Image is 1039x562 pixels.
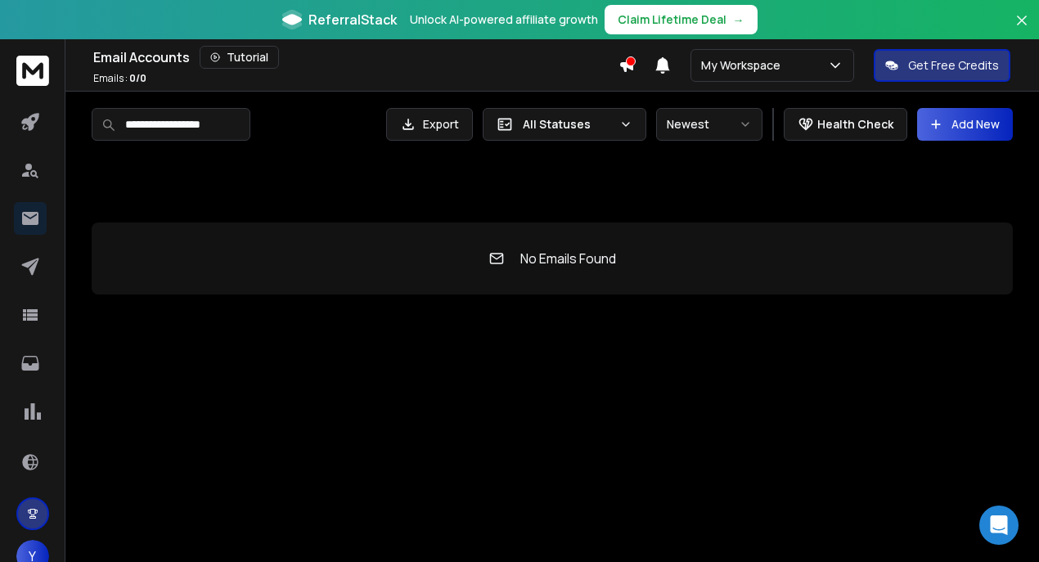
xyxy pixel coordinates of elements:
[129,71,146,85] span: 0 / 0
[523,116,613,133] p: All Statuses
[93,46,618,69] div: Email Accounts
[733,11,744,28] span: →
[874,49,1010,82] button: Get Free Credits
[93,72,146,85] p: Emails :
[1011,10,1032,49] button: Close banner
[520,249,616,268] p: No Emails Found
[917,108,1013,141] button: Add New
[908,57,999,74] p: Get Free Credits
[410,11,598,28] p: Unlock AI-powered affiliate growth
[701,57,787,74] p: My Workspace
[656,108,762,141] button: Newest
[386,108,473,141] button: Export
[979,506,1019,545] div: Open Intercom Messenger
[605,5,758,34] button: Claim Lifetime Deal→
[817,116,893,133] p: Health Check
[784,108,907,141] button: Health Check
[308,10,397,29] span: ReferralStack
[200,46,279,69] button: Tutorial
